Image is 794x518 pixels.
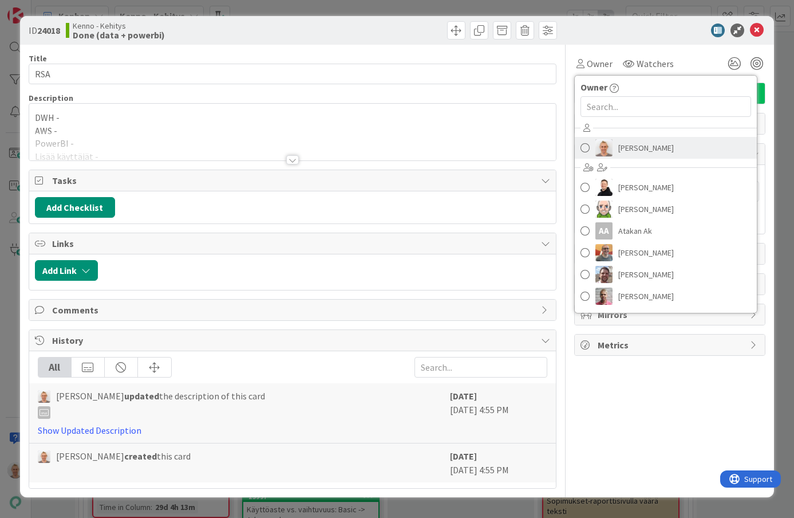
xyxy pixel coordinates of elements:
a: IN[PERSON_NAME] [575,307,757,329]
span: [PERSON_NAME] [618,179,674,196]
span: Atakan Ak [618,222,652,240]
b: [DATE] [450,390,477,402]
span: Kenno - Kehitys [73,21,165,30]
span: [PERSON_NAME] the description of this card [56,389,265,419]
img: AN [595,179,613,196]
input: Search... [580,96,751,117]
span: Watchers [637,57,674,70]
b: Done (data + powerbi) [73,30,165,40]
img: ET [595,266,613,283]
span: Comments [52,303,536,317]
p: AWS - [35,124,551,138]
a: ET[PERSON_NAME] [575,264,757,285]
span: Metrics [598,338,744,352]
input: Search... [414,357,547,378]
button: Add Checklist [35,197,115,218]
span: ID [29,23,60,37]
div: [DATE] 4:55 PM [450,449,547,477]
div: AA [595,222,613,240]
span: Description [29,93,73,103]
span: [PERSON_NAME] this card [56,449,191,463]
span: Owner [587,57,613,70]
p: DWH - [35,111,551,124]
span: Tasks [52,174,536,187]
input: type card name here... [29,64,557,84]
img: PM [38,390,50,403]
span: [PERSON_NAME] [618,244,674,261]
a: AN[PERSON_NAME] [575,198,757,220]
span: [PERSON_NAME] [618,288,674,305]
img: AN [595,201,613,218]
span: Mirrors [598,308,744,321]
div: [DATE] 4:55 PM [450,389,547,437]
label: Title [29,53,47,64]
span: Support [24,2,52,15]
img: BN [595,244,613,261]
a: PM[PERSON_NAME] [575,137,757,159]
img: PM [595,139,613,156]
b: updated [124,390,159,402]
span: History [52,333,536,347]
button: Add Link [35,260,98,281]
span: [PERSON_NAME] [618,266,674,283]
span: Links [52,237,536,250]
span: [PERSON_NAME] [618,139,674,156]
a: Show Updated Description [38,425,141,436]
img: HJ [595,288,613,305]
a: HJ[PERSON_NAME] [575,285,757,307]
b: [DATE] [450,450,477,462]
a: AN[PERSON_NAME] [575,176,757,198]
b: 24018 [37,25,60,36]
span: Owner [580,80,607,94]
span: [PERSON_NAME] [618,201,674,218]
b: created [124,450,157,462]
a: AAAtakan Ak [575,220,757,242]
div: All [38,358,72,377]
img: PM [38,450,50,463]
a: BN[PERSON_NAME] [575,242,757,264]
